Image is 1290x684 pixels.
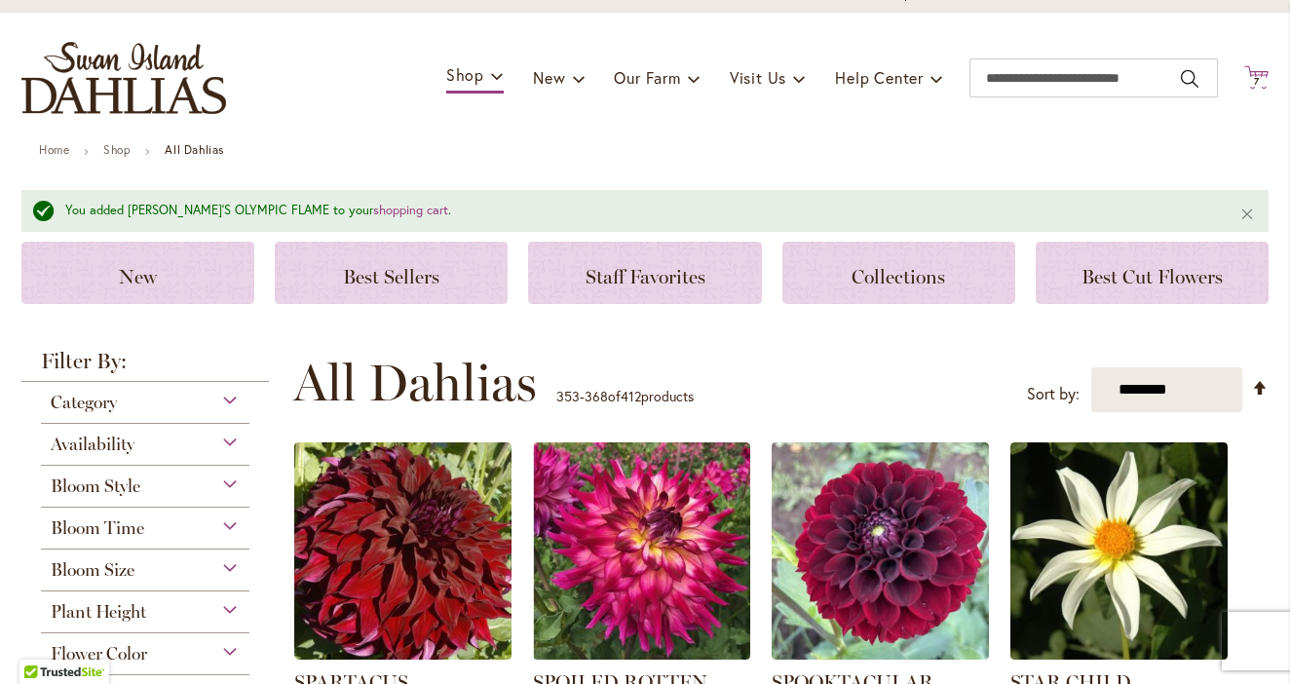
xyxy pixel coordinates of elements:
[15,615,69,669] iframe: Launch Accessibility Center
[39,142,69,157] a: Home
[119,265,157,288] span: New
[1010,442,1228,660] img: STAR CHILD
[21,42,226,114] a: store logo
[528,242,761,304] a: Staff Favorites
[21,351,269,382] strong: Filter By:
[51,475,140,497] span: Bloom Style
[1027,376,1080,412] label: Sort by:
[730,67,786,88] span: Visit Us
[556,381,694,412] p: - of products
[1010,645,1228,664] a: STAR CHILD
[373,202,448,218] a: shopping cart
[51,559,134,581] span: Bloom Size
[852,265,945,288] span: Collections
[614,67,680,88] span: Our Farm
[533,442,750,660] img: SPOILED ROTTEN
[1036,242,1269,304] a: Best Cut Flowers
[772,645,989,664] a: Spooktacular
[51,392,117,413] span: Category
[585,387,608,405] span: 368
[782,242,1015,304] a: Collections
[21,242,254,304] a: New
[1244,65,1269,92] button: 7
[446,64,484,85] span: Shop
[165,142,224,157] strong: All Dahlias
[1081,265,1223,288] span: Best Cut Flowers
[1254,75,1260,88] span: 7
[294,442,512,660] img: Spartacus
[533,645,750,664] a: SPOILED ROTTEN
[51,434,134,455] span: Availability
[343,265,439,288] span: Best Sellers
[51,643,147,665] span: Flower Color
[51,517,144,539] span: Bloom Time
[621,387,641,405] span: 412
[65,202,1210,220] div: You added [PERSON_NAME]'S OLYMPIC FLAME to your .
[586,265,705,288] span: Staff Favorites
[556,387,580,405] span: 353
[533,67,565,88] span: New
[293,354,537,412] span: All Dahlias
[294,645,512,664] a: Spartacus
[835,67,924,88] span: Help Center
[275,242,508,304] a: Best Sellers
[772,442,989,660] img: Spooktacular
[51,601,146,623] span: Plant Height
[103,142,131,157] a: Shop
